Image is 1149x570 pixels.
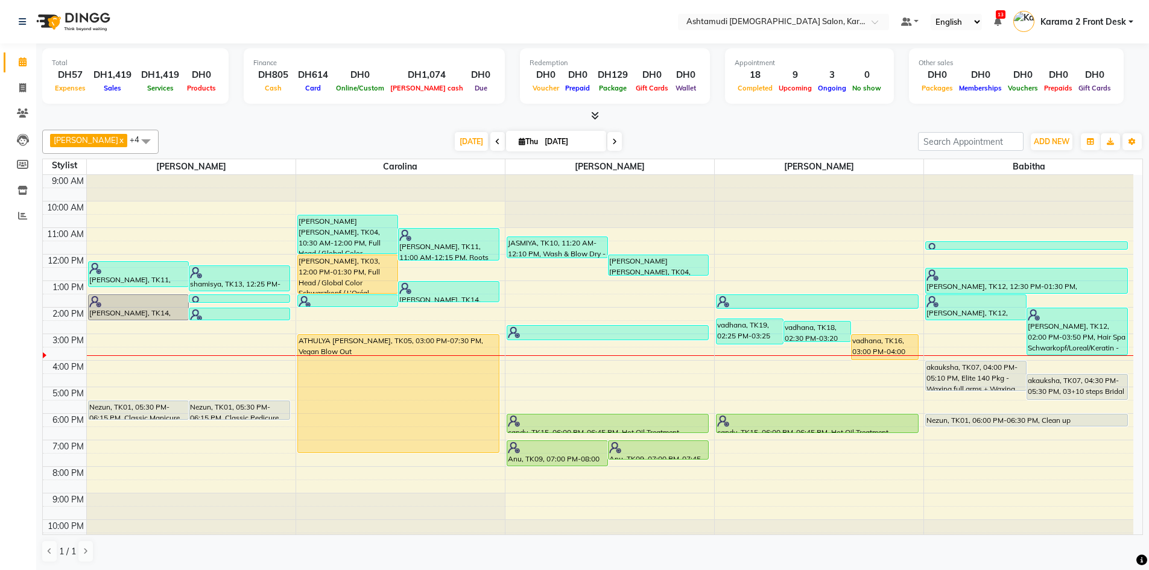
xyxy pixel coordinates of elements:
[302,84,324,92] span: Card
[189,401,290,419] div: Nezun, TK01, 05:30 PM-06:15 PM, Classic Pedicure
[919,58,1114,68] div: Other sales
[956,68,1005,82] div: DH0
[298,255,398,293] div: [PERSON_NAME], TK03, 12:00 PM-01:30 PM, Full Head / Global Color Schwarzkopf / L’Oréal - Medium
[507,237,607,258] div: JASMIYA, TK10, 11:20 AM-12:10 PM, Wash & Blow Dry - Medium hair
[994,16,1001,27] a: 13
[505,159,714,174] span: [PERSON_NAME]
[262,84,285,92] span: Cash
[609,441,709,459] div: Anu, TK09, 07:00 PM-07:45 PM, [GEOGRAPHIC_DATA] Waxing
[50,467,86,480] div: 8:00 PM
[735,58,884,68] div: Appointment
[609,255,709,275] div: [PERSON_NAME] [PERSON_NAME], TK04, 12:00 PM-12:50 PM, Eyebrow Threading,Eyebrow Threading,Lycon C...
[1040,16,1126,28] span: Karama 2 Front Desk
[189,266,290,291] div: shamisya, TK13, 12:25 PM-01:25 PM, Relaxing Massage
[1075,84,1114,92] span: Gift Cards
[1031,133,1072,150] button: ADD NEW
[530,58,700,68] div: Redemption
[43,159,86,172] div: Stylist
[52,84,89,92] span: Expenses
[189,308,290,320] div: [PERSON_NAME], TK14, 02:00 PM-02:30 PM, Gel Polish Only
[735,68,776,82] div: 18
[387,68,466,82] div: DH1,074
[31,5,113,39] img: logo
[50,308,86,320] div: 2:00 PM
[717,319,783,344] div: vadhana, TK19, 02:25 PM-03:25 PM, Gold Sheen Facial
[530,84,562,92] span: Voucher
[333,68,387,82] div: DH0
[52,68,89,82] div: DH57
[333,84,387,92] span: Online/Custom
[852,335,918,359] div: vadhana, TK16, 03:00 PM-04:00 PM, Gold Sheen Facial
[184,68,219,82] div: DH0
[50,493,86,506] div: 9:00 PM
[50,281,86,294] div: 1:00 PM
[50,334,86,347] div: 3:00 PM
[735,84,776,92] span: Completed
[101,84,124,92] span: Sales
[924,159,1133,174] span: Babitha
[815,84,849,92] span: Ongoing
[293,68,333,82] div: DH614
[593,68,633,82] div: DH129
[715,159,923,174] span: [PERSON_NAME]
[130,135,148,144] span: +4
[1005,84,1041,92] span: Vouchers
[776,68,815,82] div: 9
[184,84,219,92] span: Products
[45,255,86,267] div: 12:00 PM
[253,58,495,68] div: Finance
[717,295,918,308] div: [PERSON_NAME], TK14, 01:30 PM-02:05 PM, Eyebrow Threading,Upper Lip Threading
[1013,11,1034,32] img: Karama 2 Front Desk
[1075,68,1114,82] div: DH0
[926,295,1026,320] div: [PERSON_NAME], TK12, 01:30 PM-02:30 PM, Hair Spa Schwarkopf/Loreal/Keratin - Medium
[541,133,601,151] input: 2025-09-04
[59,545,76,558] span: 1 / 1
[507,326,709,340] div: diya, TK17, 02:40 PM-03:15 PM, Eyebrow Threading,Forehead Threading
[466,68,495,82] div: DH0
[996,10,1005,19] span: 13
[472,84,490,92] span: Due
[455,132,488,151] span: [DATE]
[118,135,124,145] a: x
[926,268,1127,293] div: [PERSON_NAME], TK12, 12:30 PM-01:30 PM, [MEDICAL_DATA] Treatment
[918,132,1024,151] input: Search Appointment
[45,201,86,214] div: 10:00 AM
[516,137,541,146] span: Thu
[633,84,671,92] span: Gift Cards
[399,282,499,302] div: [PERSON_NAME], TK14, 01:00 PM-01:50 PM, Wash & Blow Dry - Medium hair
[1005,68,1041,82] div: DH0
[849,68,884,82] div: 0
[45,520,86,533] div: 10:00 PM
[89,262,189,287] div: [PERSON_NAME], TK11, 12:15 PM-01:15 PM, Classic Pedicure,Paraffin
[1041,68,1075,82] div: DH0
[671,68,700,82] div: DH0
[50,414,86,426] div: 6:00 PM
[1027,308,1127,355] div: [PERSON_NAME], TK12, 02:00 PM-03:50 PM, Hair Spa Schwarkopf/Loreal/Keratin - Medium,[MEDICAL_DATA...
[562,84,593,92] span: Prepaid
[45,228,86,241] div: 11:00 AM
[136,68,184,82] div: DH1,419
[926,414,1127,426] div: Nezun, TK01, 06:00 PM-06:30 PM, Clean up
[776,84,815,92] span: Upcoming
[52,58,219,68] div: Total
[49,175,86,188] div: 9:00 AM
[189,295,290,302] div: [PERSON_NAME], TK14, 01:30 PM-01:45 PM, Cut & File
[1041,84,1075,92] span: Prepaids
[784,321,850,341] div: vadhana, TK18, 02:30 PM-03:20 PM, Full Legs Waxing,Under Arms Waxing
[87,159,296,174] span: [PERSON_NAME]
[89,295,189,320] div: [PERSON_NAME], TK14, 01:30 PM-02:30 PM, Gel Pedicure
[144,84,177,92] span: Services
[89,401,189,419] div: Nezun, TK01, 05:30 PM-06:15 PM, Classic Manicure
[849,84,884,92] span: No show
[387,84,466,92] span: [PERSON_NAME] cash
[507,414,709,432] div: candy, TK15, 06:00 PM-06:45 PM, Hot Oil Treatment
[507,441,607,466] div: Anu, TK09, 07:00 PM-08:00 PM, Clean up
[1027,375,1127,399] div: akauksha, TK07, 04:30 PM-05:30 PM, 03+10 steps Bridal Facial
[253,68,293,82] div: DH805
[717,414,918,432] div: candy, TK15, 06:00 PM-06:45 PM, Hot Oil Treatment
[562,68,593,82] div: DH0
[298,335,499,452] div: ATHULYA [PERSON_NAME], TK05, 03:00 PM-07:30 PM, Vegan Blow Out
[298,295,398,306] div: [PERSON_NAME], TK14, 01:30 PM-02:00 PM, Waves, Curls, Ceramic Iron Styling - Medium
[298,215,398,253] div: [PERSON_NAME] [PERSON_NAME], TK04, 10:30 AM-12:00 PM, Full Head / Global Color Schwarzkopf / L’Or...
[919,84,956,92] span: Packages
